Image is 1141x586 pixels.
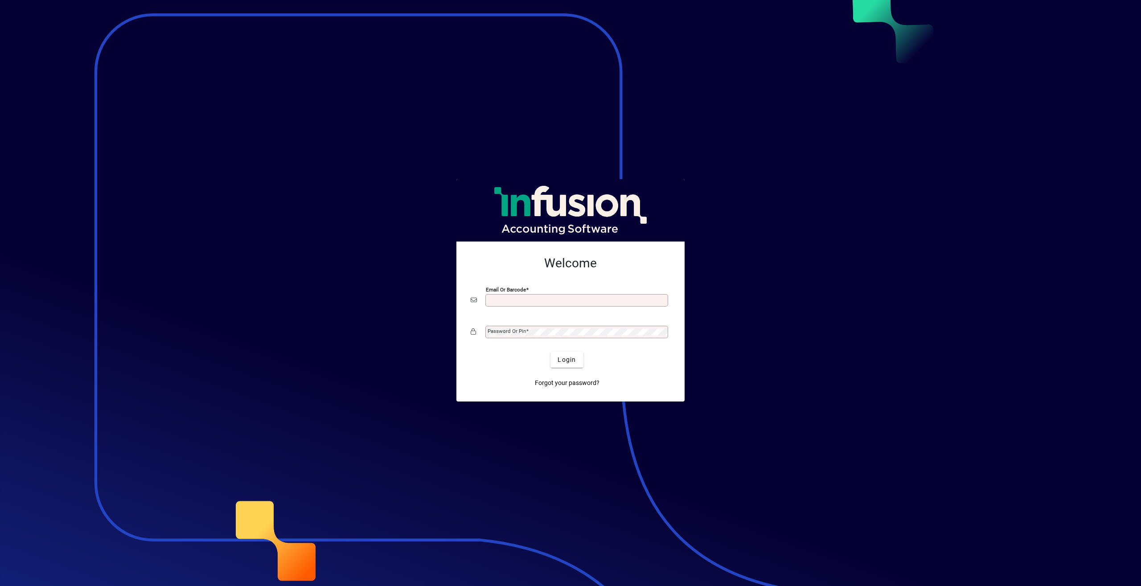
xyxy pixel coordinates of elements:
[531,375,603,391] a: Forgot your password?
[550,352,583,368] button: Login
[535,378,599,388] span: Forgot your password?
[486,287,526,293] mat-label: Email or Barcode
[471,256,670,271] h2: Welcome
[488,328,526,334] mat-label: Password or Pin
[558,355,576,365] span: Login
